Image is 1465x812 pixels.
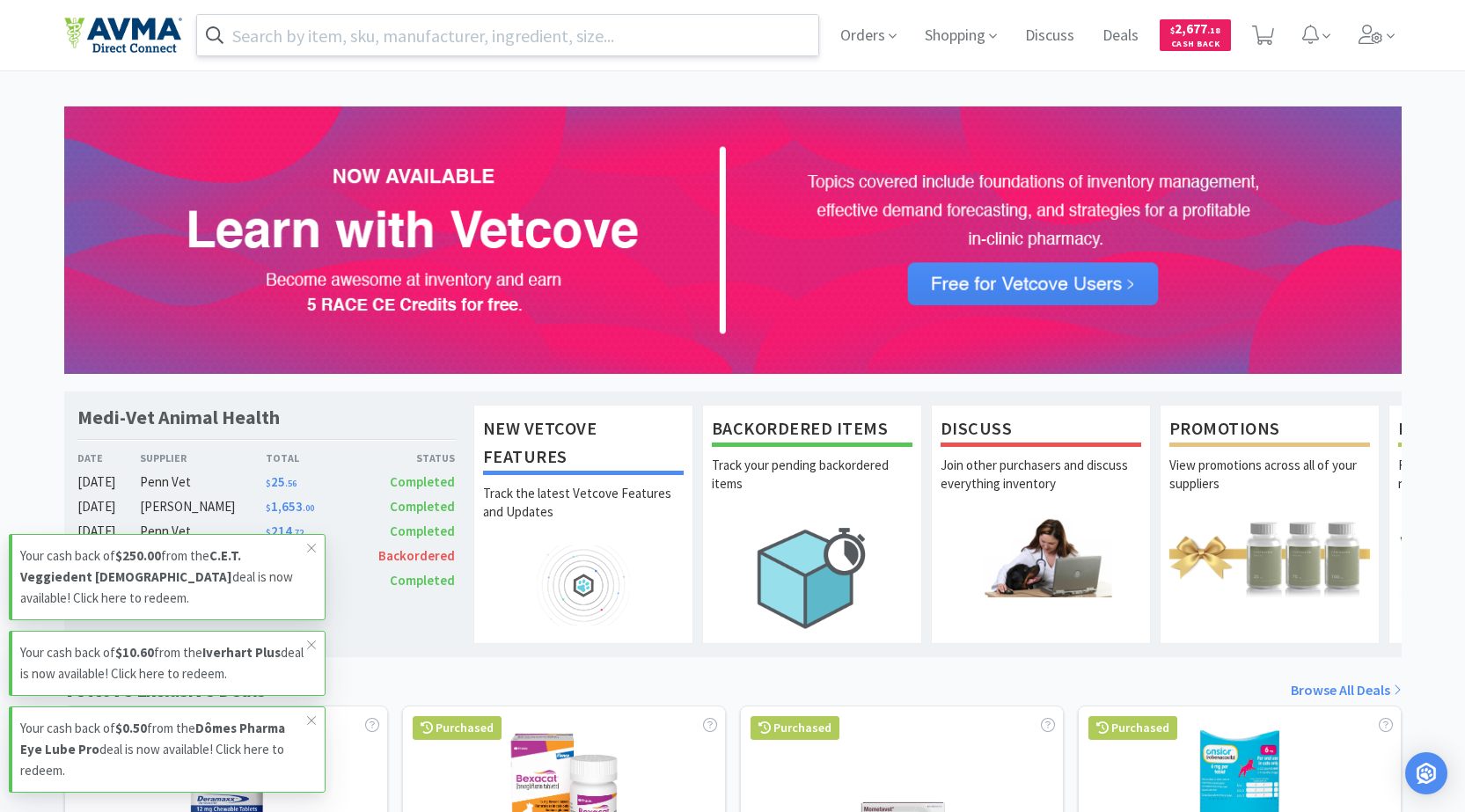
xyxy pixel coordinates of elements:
[941,414,1141,447] h1: Discuss
[473,405,693,644] a: New Vetcove FeaturesTrack the latest Vetcove Features and Updates
[202,644,281,661] strong: Iverhart Plus
[1169,456,1370,517] p: View promotions across all of your suppliers
[712,414,912,447] h1: Backordered Items
[266,498,314,515] span: 1,653
[378,547,455,564] span: Backordered
[361,450,456,466] div: Status
[266,450,361,466] div: Total
[140,472,266,493] div: Penn Vet
[77,521,141,542] div: [DATE]
[1170,20,1220,37] span: 2,677
[115,720,147,736] strong: $0.50
[64,106,1402,374] img: 72e902af0f5a4fbaa8a378133742b35d.png
[1160,11,1231,59] a: $2,677.18Cash Back
[20,545,307,609] p: Your cash back of from the deal is now available! Click here to redeem.
[140,450,266,466] div: Supplier
[1018,28,1081,44] a: Discuss
[20,642,307,684] p: Your cash back of from the deal is now available! Click here to redeem.
[931,405,1151,644] a: DiscussJoin other purchasers and discuss everything inventory
[20,718,307,781] p: Your cash back of from the deal is now available! Click here to redeem.
[140,496,266,517] div: [PERSON_NAME]
[712,517,912,638] img: hero_backorders.png
[303,502,314,514] span: . 00
[115,547,161,564] strong: $250.00
[390,572,455,589] span: Completed
[77,472,456,493] a: [DATE]Penn Vet$25.56Completed
[1405,752,1447,794] div: Open Intercom Messenger
[483,545,684,625] img: hero_feature_roadmap.png
[115,644,154,661] strong: $10.60
[266,473,297,490] span: 25
[292,527,304,538] span: . 72
[1169,414,1370,447] h1: Promotions
[197,15,819,55] input: Search by item, sku, manufacturer, ingredient, size...
[77,472,141,493] div: [DATE]
[702,405,922,644] a: Backordered ItemsTrack your pending backordered items
[390,473,455,490] span: Completed
[266,478,271,489] span: $
[1291,679,1402,702] a: Browse All Deals
[941,456,1141,517] p: Join other purchasers and discuss everything inventory
[483,414,684,475] h1: New Vetcove Features
[1170,25,1175,36] span: $
[390,498,455,515] span: Completed
[77,496,456,517] a: [DATE][PERSON_NAME]$1,653.00Completed
[266,527,271,538] span: $
[1160,405,1380,644] a: PromotionsView promotions across all of your suppliers
[390,523,455,539] span: Completed
[1207,25,1220,36] span: . 18
[285,478,297,489] span: . 56
[712,456,912,517] p: Track your pending backordered items
[77,405,280,430] h1: Medi-Vet Animal Health
[266,502,271,514] span: $
[140,521,266,542] div: Penn Vet
[1169,517,1370,597] img: hero_promotions.png
[77,496,141,517] div: [DATE]
[266,523,304,539] span: 214
[1170,40,1220,51] span: Cash Back
[941,517,1141,597] img: hero_discuss.png
[1095,28,1146,44] a: Deals
[483,484,684,545] p: Track the latest Vetcove Features and Updates
[77,521,456,542] a: [DATE]Penn Vet$214.72Completed
[64,17,182,54] img: e4e33dab9f054f5782a47901c742baa9_102.png
[77,450,141,466] div: Date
